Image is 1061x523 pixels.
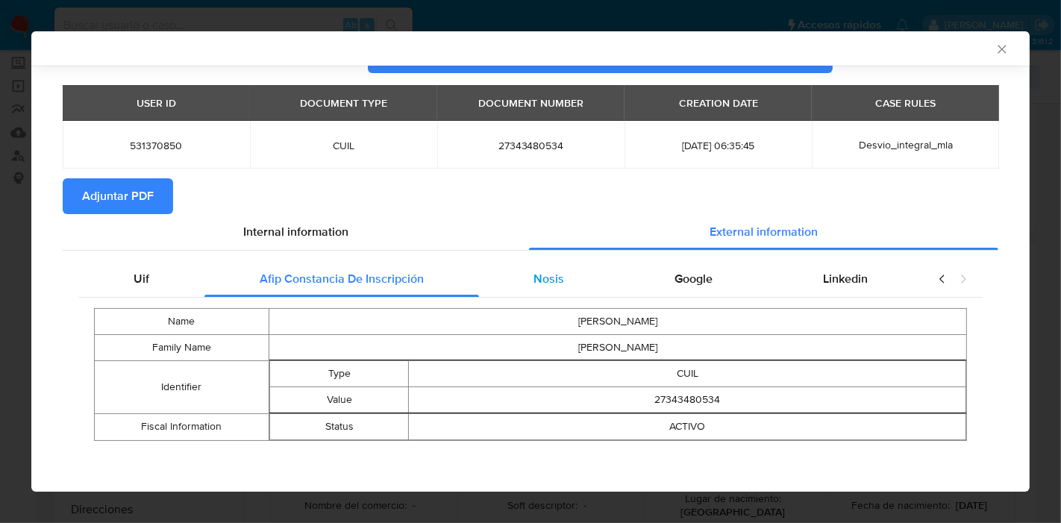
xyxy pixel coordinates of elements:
[533,270,564,287] span: Nosis
[269,386,409,413] td: Value
[134,270,149,287] span: Uif
[63,214,998,250] div: Detailed info
[95,334,269,360] td: Family Name
[409,386,966,413] td: 27343480534
[995,42,1008,55] button: Cerrar ventana
[95,360,269,413] td: Identifier
[409,360,966,386] td: CUIL
[95,308,269,334] td: Name
[81,139,232,152] span: 531370850
[859,137,953,152] span: Desvio_integral_mla
[291,90,396,116] div: DOCUMENT TYPE
[63,178,173,214] button: Adjuntar PDF
[78,261,923,297] div: Detailed external info
[409,413,966,439] td: ACTIVO
[866,90,945,116] div: CASE RULES
[710,223,818,240] span: External information
[469,90,592,116] div: DOCUMENT NUMBER
[268,139,419,152] span: CUIL
[269,308,966,334] td: [PERSON_NAME]
[260,270,424,287] span: Afip Constancia De Inscripción
[95,413,269,440] td: Fiscal Information
[670,90,767,116] div: CREATION DATE
[31,31,1030,492] div: closure-recommendation-modal
[675,270,713,287] span: Google
[243,223,348,240] span: Internal information
[128,90,185,116] div: USER ID
[642,139,794,152] span: [DATE] 06:35:45
[269,413,409,439] td: Status
[823,270,868,287] span: Linkedin
[455,139,607,152] span: 27343480534
[269,360,409,386] td: Type
[82,180,154,213] span: Adjuntar PDF
[269,334,966,360] td: [PERSON_NAME]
